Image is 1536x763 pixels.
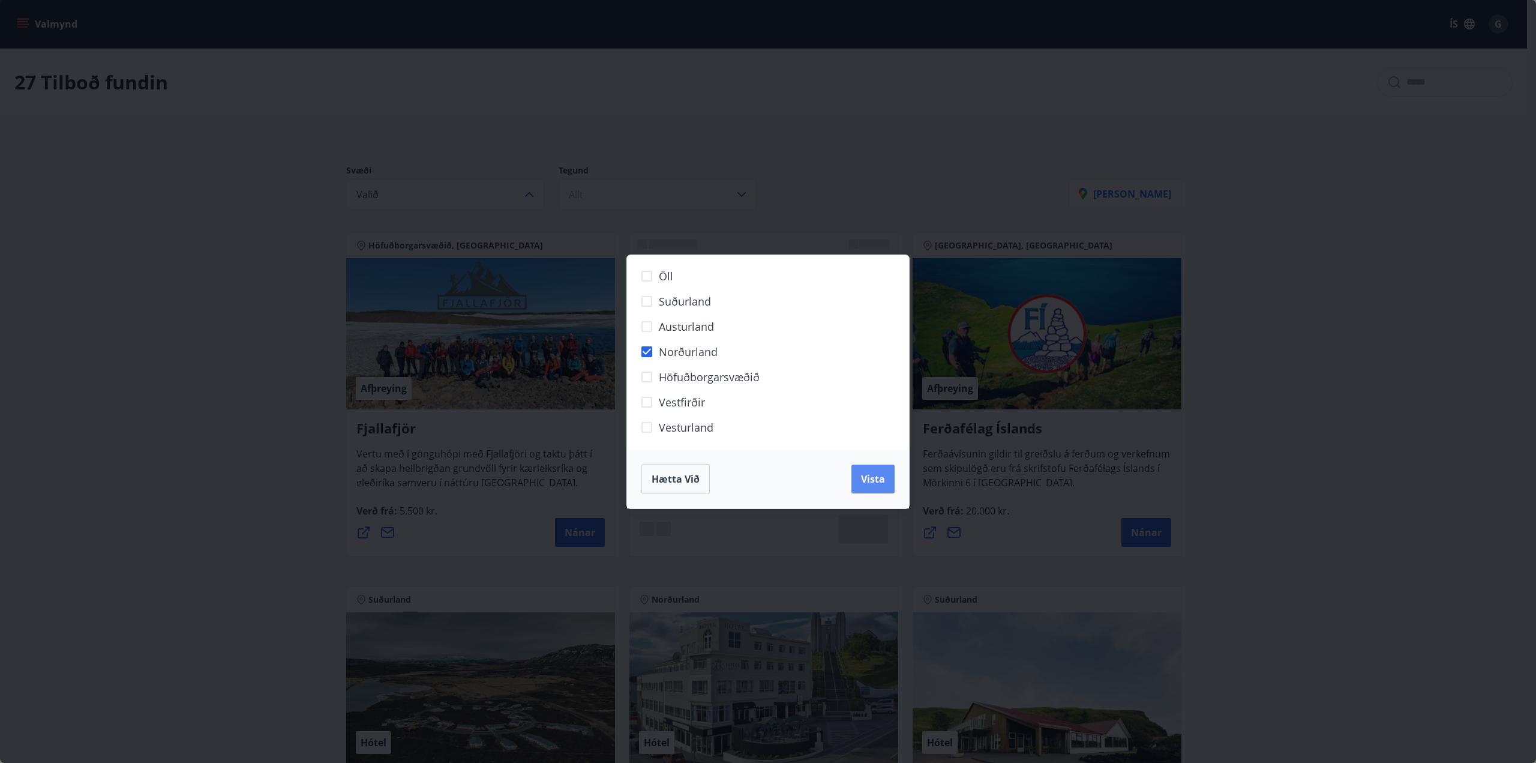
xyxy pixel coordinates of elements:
span: Austurland [659,319,714,334]
span: Suðurland [659,294,711,309]
button: Vista [851,465,895,493]
span: Vestfirðir [659,394,705,410]
span: Hætta við [652,472,700,486]
span: Norðurland [659,344,718,360]
span: Vista [861,472,885,486]
button: Hætta við [641,464,710,494]
span: Vesturland [659,420,713,435]
span: Öll [659,268,673,284]
span: Höfuðborgarsvæðið [659,369,760,385]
